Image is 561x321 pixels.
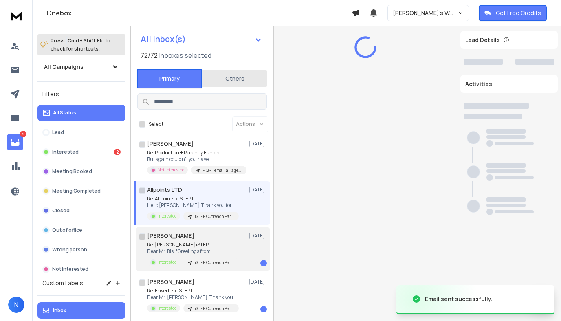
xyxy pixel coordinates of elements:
button: Wrong person [37,242,125,258]
p: Get Free Credits [496,9,541,17]
button: Meeting Completed [37,183,125,199]
button: Closed [37,202,125,219]
p: FIQ - 1 email all agencies [202,167,242,174]
p: 2 [20,131,26,137]
p: Wrong person [52,246,87,253]
button: Get Free Credits [479,5,547,21]
p: Interested [158,259,177,265]
h1: Onebox [46,8,352,18]
button: All Inbox(s) [134,31,268,47]
div: 1 [260,306,267,312]
p: Dear Mr. Bis, *Greetings from [147,248,239,255]
p: All Status [53,110,76,116]
p: Out of office [52,227,82,233]
h1: [PERSON_NAME] [147,140,194,148]
h3: Filters [37,88,125,100]
button: Lead [37,124,125,141]
div: 2 [114,149,121,155]
button: Out of office [37,222,125,238]
p: Re: Production + Recently Funded [147,150,245,156]
button: N [8,297,24,313]
h1: All Inbox(s) [141,35,186,43]
span: 72 / 72 [141,51,158,60]
p: Meeting Completed [52,188,101,194]
p: iSTEP Outreach Partner [195,259,234,266]
p: [DATE] [249,279,267,285]
button: All Campaigns [37,59,125,75]
p: Re: Envertiz x iSTEP | [147,288,239,294]
p: iSTEP Outreach Partner [195,306,234,312]
div: 1 [260,260,267,266]
p: Not Interested [158,167,185,173]
p: Interested [158,213,177,219]
p: Lead [52,129,64,136]
p: Interested [52,149,79,155]
button: Interested2 [37,144,125,160]
h1: All Campaigns [44,63,84,71]
h1: Allpoints LTD [147,186,182,194]
button: Inbox [37,302,125,319]
p: But again couldn’t you have [147,156,245,163]
button: Meeting Booked [37,163,125,180]
h1: [PERSON_NAME] [147,232,194,240]
span: Cmd + Shift + k [66,36,103,45]
div: Activities [460,75,558,93]
p: Dear Mr. [PERSON_NAME], Thank you [147,294,239,301]
p: [DATE] [249,141,267,147]
p: Closed [52,207,70,214]
p: Hello [PERSON_NAME], Thank you for [147,202,239,209]
p: Re: [PERSON_NAME] iSTEP | [147,242,239,248]
button: All Status [37,105,125,121]
p: Not Interested [52,266,88,273]
label: Select [149,121,163,128]
p: Lead Details [465,36,500,44]
p: Press to check for shortcuts. [51,37,110,53]
p: Meeting Booked [52,168,92,175]
p: iSTEP Outreach Partner [195,213,234,220]
button: Primary [137,69,202,88]
h3: Custom Labels [42,279,83,287]
p: Inbox [53,307,66,314]
h1: [PERSON_NAME] [147,278,194,286]
p: Interested [158,305,177,311]
p: [DATE] [249,187,267,193]
p: [PERSON_NAME]'s Workspace [393,9,458,17]
p: [DATE] [249,233,267,239]
a: 2 [7,134,23,150]
button: Others [202,70,267,88]
button: Not Interested [37,261,125,277]
h3: Inboxes selected [159,51,211,60]
p: Re: AllPoints x iSTEP | [147,196,239,202]
div: Email sent successfully. [425,295,493,303]
img: logo [8,8,24,23]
